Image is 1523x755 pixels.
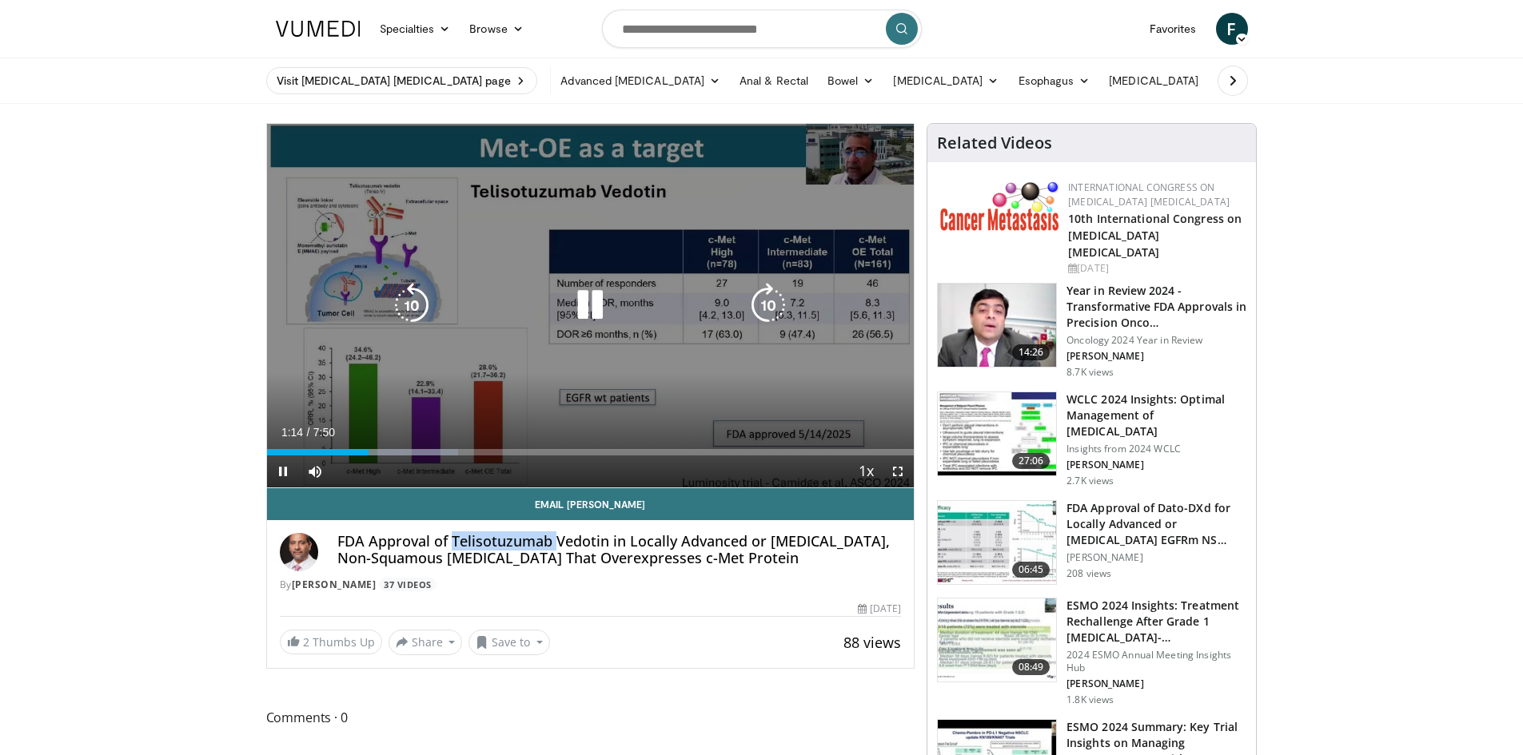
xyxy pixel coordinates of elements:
a: Bowel [818,65,883,97]
span: 7:50 [313,426,335,439]
button: Mute [299,455,331,487]
img: 1917bfc3-79a3-4986-a76b-3fbd78d00e95.150x105_q85_crop-smart_upscale.jpg [938,598,1056,681]
a: 06:45 FDA Approval of Dato-DXd for Locally Advanced or [MEDICAL_DATA] EGFRm NS… [PERSON_NAME] 208... [937,500,1246,585]
p: [PERSON_NAME] [1066,459,1246,471]
span: 08:49 [1012,659,1051,675]
a: Specialties [370,13,460,45]
img: Avatar [280,533,318,571]
a: [MEDICAL_DATA] [883,65,1008,97]
video-js: Video Player [267,124,915,488]
div: [DATE] [858,602,901,616]
span: 88 views [843,633,901,652]
input: Search topics, interventions [602,10,922,48]
h3: Year in Review 2024 - Transformative FDA Approvals in Precision Onco… [1066,283,1246,331]
div: Progress Bar [267,449,915,455]
a: F [1216,13,1248,45]
img: 22cacae0-80e8-46c7-b946-25cff5e656fa.150x105_q85_crop-smart_upscale.jpg [938,284,1056,367]
h4: FDA Approval of Telisotuzumab Vedotin in Locally Advanced or [MEDICAL_DATA], Non-Squamous [MEDICA... [337,533,902,567]
a: Advanced [MEDICAL_DATA] [551,65,730,97]
button: Fullscreen [882,455,914,487]
span: Comments 0 [266,707,915,728]
img: 6ff8bc22-9509-4454-a4f8-ac79dd3b8976.png.150x105_q85_autocrop_double_scale_upscale_version-0.2.png [940,181,1060,231]
button: Playback Rate [850,455,882,487]
button: Share [389,630,463,655]
p: [PERSON_NAME] [1066,678,1246,690]
p: [PERSON_NAME] [1066,350,1246,363]
a: 2 Thumbs Up [280,630,382,654]
p: [PERSON_NAME] [1066,551,1246,564]
button: Pause [267,455,299,487]
a: 08:49 ESMO 2024 Insights: Treatment Rechallenge After Grade 1 [MEDICAL_DATA]-… 2024 ESMO Annual M... [937,598,1246,706]
a: [PERSON_NAME] [292,578,377,591]
a: 37 Videos [379,578,437,591]
span: 06:45 [1012,562,1051,578]
a: International Congress on [MEDICAL_DATA] [MEDICAL_DATA] [1068,181,1230,209]
span: 2 [303,634,309,650]
h4: Related Videos [937,133,1052,153]
span: / [307,426,310,439]
a: Browse [460,13,533,45]
a: Favorites [1140,13,1206,45]
img: VuMedi Logo [276,21,361,37]
img: 3a403bee-3229-45b3-a430-6154aa75147a.150x105_q85_crop-smart_upscale.jpg [938,392,1056,475]
span: 1:14 [281,426,303,439]
div: [DATE] [1068,261,1243,276]
div: By [280,578,902,592]
a: [MEDICAL_DATA] [1099,65,1208,97]
h3: FDA Approval of Dato-DXd for Locally Advanced or [MEDICAL_DATA] EGFRm NS… [1066,500,1246,548]
a: Email [PERSON_NAME] [267,488,915,520]
p: 8.7K views [1066,366,1114,379]
a: Visit [MEDICAL_DATA] [MEDICAL_DATA] page [266,67,538,94]
p: 208 views [1066,567,1111,580]
span: 27:06 [1012,453,1051,469]
p: Oncology 2024 Year in Review [1066,334,1246,347]
span: 14:26 [1012,344,1051,360]
a: 14:26 Year in Review 2024 - Transformative FDA Approvals in Precision Onco… Oncology 2024 Year in... [937,283,1246,379]
a: 10th International Congress on [MEDICAL_DATA] [MEDICAL_DATA] [1068,211,1242,260]
a: 27:06 WCLC 2024 Insights: Optimal Management of [MEDICAL_DATA] Insights from 2024 WCLC [PERSON_NA... [937,391,1246,487]
a: Anal & Rectal [730,65,818,97]
button: Save to [468,630,550,655]
h3: ESMO 2024 Insights: Treatment Rechallenge After Grade 1 [MEDICAL_DATA]-… [1066,598,1246,646]
p: 1.8K views [1066,693,1114,706]
h3: WCLC 2024 Insights: Optimal Management of [MEDICAL_DATA] [1066,391,1246,439]
p: 2024 ESMO Annual Meeting Insights Hub [1066,649,1246,674]
img: 7cbb2a45-6ecb-4c95-a922-6f62e21b2215.150x105_q85_crop-smart_upscale.jpg [938,501,1056,584]
p: 2.7K views [1066,475,1114,487]
p: Insights from 2024 WCLC [1066,443,1246,455]
a: Esophagus [1009,65,1100,97]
